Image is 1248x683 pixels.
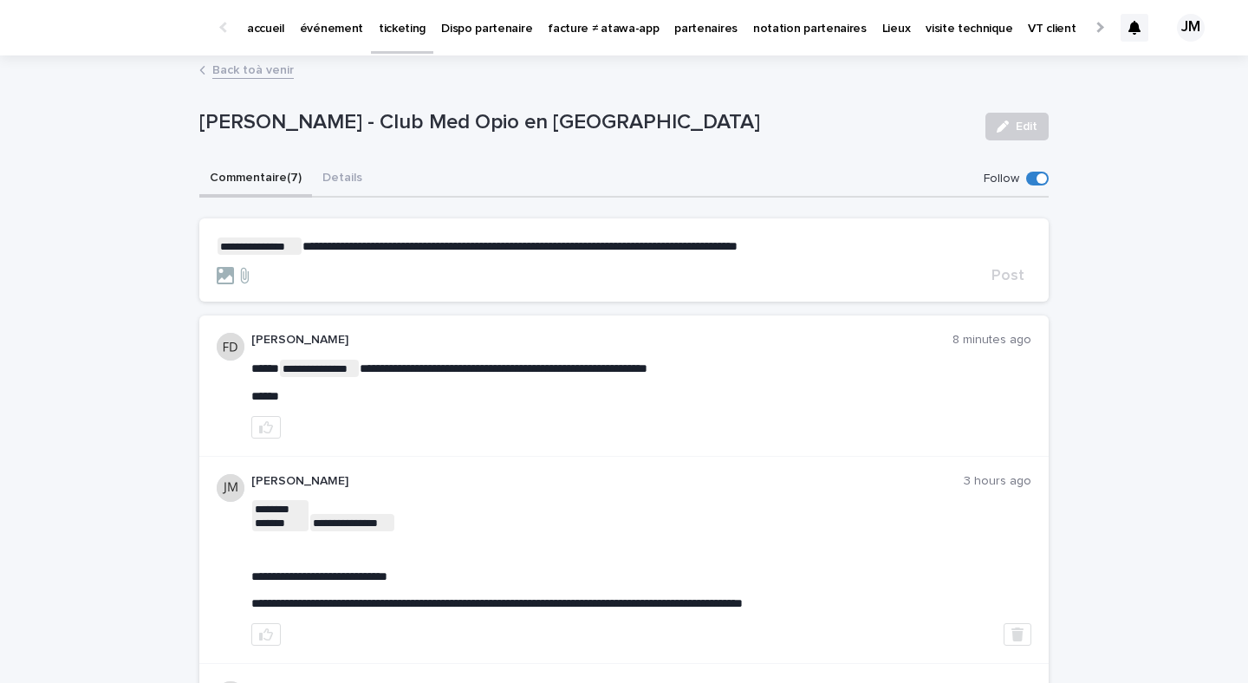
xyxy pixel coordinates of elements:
button: Edit [985,113,1049,140]
p: [PERSON_NAME] - Club Med Opio en [GEOGRAPHIC_DATA] [199,110,972,135]
p: 8 minutes ago [952,333,1031,348]
p: Follow [984,172,1019,186]
p: 3 hours ago [964,474,1031,489]
button: Post [985,268,1031,283]
button: Delete post [1004,623,1031,646]
span: Edit [1016,120,1037,133]
div: JM [1177,14,1205,42]
button: like this post [251,416,281,439]
img: Ls34BcGeRexTGTNfXpUC [35,10,203,45]
a: Back toà venir [212,59,294,79]
button: Details [312,161,373,198]
button: like this post [251,623,281,646]
button: Commentaire (7) [199,161,312,198]
span: Post [991,268,1024,283]
p: [PERSON_NAME] [251,333,952,348]
p: [PERSON_NAME] [251,474,964,489]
